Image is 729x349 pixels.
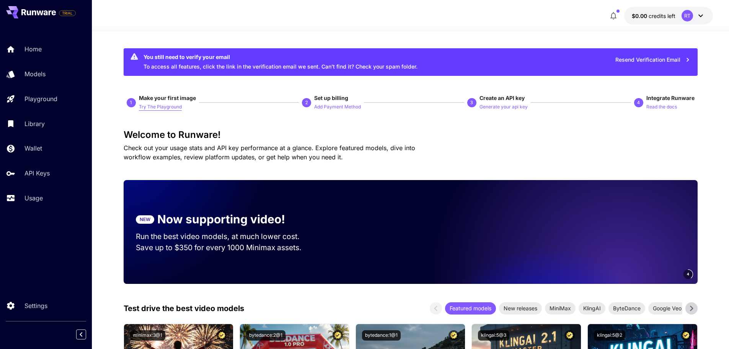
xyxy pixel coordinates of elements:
[594,330,625,341] button: klingai:5@2
[470,99,473,106] p: 3
[611,52,695,68] button: Resend Verification Email
[82,328,92,341] div: Collapse sidebar
[448,330,459,341] button: Certified Model – Vetted for best performance and includes a commercial license.
[314,103,361,111] p: Add Payment Method
[24,69,46,79] p: Models
[479,103,528,111] p: Generate your api key
[646,103,677,111] p: Read the docs
[246,330,285,341] button: bytedance:2@1
[24,301,47,310] p: Settings
[139,95,196,101] span: Make your first image
[682,10,693,21] div: RT
[305,99,308,106] p: 2
[499,304,542,312] span: New releases
[478,330,509,341] button: klingai:5@3
[445,302,496,315] div: Featured models
[140,216,150,223] p: NEW
[687,271,689,277] span: 4
[139,103,182,111] p: Try The Playground
[217,330,227,341] button: Certified Model – Vetted for best performance and includes a commercial license.
[637,99,640,106] p: 4
[564,330,575,341] button: Certified Model – Vetted for best performance and includes a commercial license.
[608,304,645,312] span: ByteDance
[24,193,43,203] p: Usage
[59,8,76,18] span: Add your payment card to enable full platform functionality.
[124,303,244,314] p: Test drive the best video models
[624,7,713,25] button: $0.00RT
[648,302,686,315] div: Google Veo
[124,129,698,140] h3: Welcome to Runware!
[608,302,645,315] div: ByteDance
[24,119,45,128] p: Library
[24,44,42,54] p: Home
[579,304,605,312] span: KlingAI
[681,330,691,341] button: Certified Model – Vetted for best performance and includes a commercial license.
[314,102,361,111] button: Add Payment Method
[314,95,348,101] span: Set up billing
[144,53,418,61] div: You still need to verify your email
[130,99,132,106] p: 1
[632,12,675,20] div: $0.00
[579,302,605,315] div: KlingAI
[646,95,695,101] span: Integrate Runware
[130,330,165,341] button: minimax:3@1
[76,329,86,339] button: Collapse sidebar
[157,211,285,228] p: Now supporting video!
[649,13,675,19] span: credits left
[24,169,50,178] p: API Keys
[479,95,525,101] span: Create an API key
[648,304,686,312] span: Google Veo
[479,102,528,111] button: Generate your api key
[545,302,576,315] div: MiniMax
[632,13,649,19] span: $0.00
[139,102,182,111] button: Try The Playground
[545,304,576,312] span: MiniMax
[59,10,75,16] span: TRIAL
[646,102,677,111] button: Read the docs
[124,144,415,161] span: Check out your usage stats and API key performance at a glance. Explore featured models, dive int...
[136,242,314,253] p: Save up to $350 for every 1000 Minimax assets.
[499,302,542,315] div: New releases
[333,330,343,341] button: Certified Model – Vetted for best performance and includes a commercial license.
[445,304,496,312] span: Featured models
[24,94,57,103] p: Playground
[144,51,418,74] div: To access all features, click the link in the verification email we sent. Can’t find it? Check yo...
[362,330,401,341] button: bytedance:1@1
[24,144,42,153] p: Wallet
[136,231,314,242] p: Run the best video models, at much lower cost.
